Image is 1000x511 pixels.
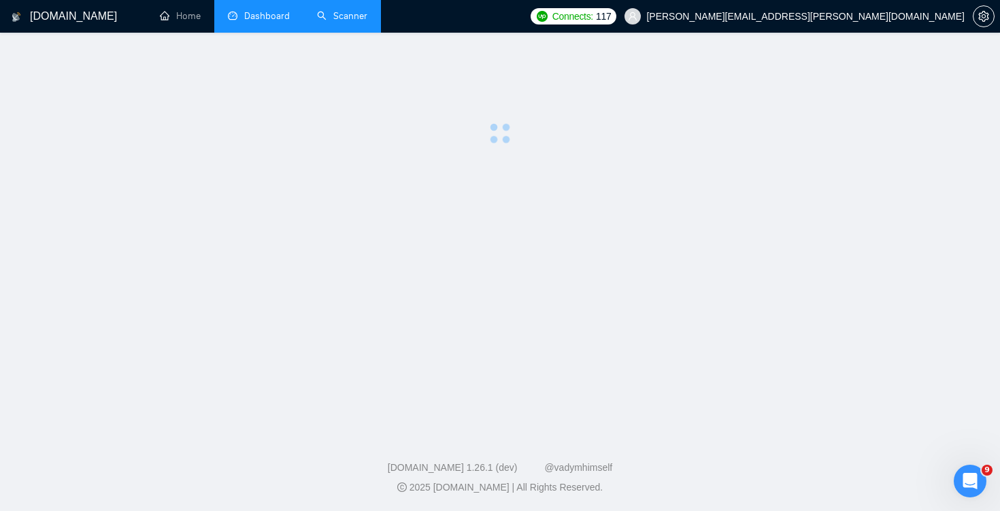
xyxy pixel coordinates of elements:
[552,9,593,24] span: Connects:
[11,480,989,495] div: 2025 [DOMAIN_NAME] | All Rights Reserved.
[628,12,637,21] span: user
[973,5,995,27] button: setting
[244,10,290,22] span: Dashboard
[973,11,994,22] span: setting
[596,9,611,24] span: 117
[12,6,21,28] img: logo
[397,482,407,492] span: copyright
[388,462,518,473] a: [DOMAIN_NAME] 1.26.1 (dev)
[228,11,237,20] span: dashboard
[317,10,367,22] a: searchScanner
[544,462,612,473] a: @vadymhimself
[982,465,993,476] span: 9
[537,11,548,22] img: upwork-logo.png
[160,10,201,22] a: homeHome
[954,465,986,497] iframe: Intercom live chat
[973,11,995,22] a: setting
